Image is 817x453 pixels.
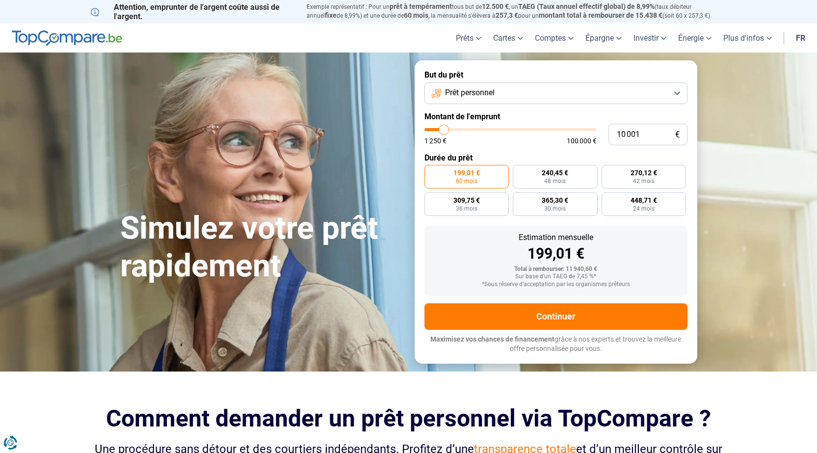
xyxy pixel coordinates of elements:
h2: Comment demander un prêt personnel via TopCompare ? [91,405,727,432]
span: 60 mois [456,178,477,184]
span: 42 mois [633,178,655,184]
span: TAEG (Taux annuel effectif global) de 8,99% [518,2,655,10]
img: TopCompare [12,30,122,46]
span: 257,3 € [496,11,518,19]
label: Montant de l'emprunt [424,112,687,121]
span: 199,01 € [453,169,480,176]
a: Comptes [529,24,580,53]
span: 240,45 € [542,169,568,176]
a: Cartes [487,24,529,53]
span: 365,30 € [542,197,568,204]
span: 448,71 € [631,197,657,204]
a: Plus d'infos [717,24,778,53]
span: Prêt personnel [445,87,495,98]
a: fr [790,24,811,53]
span: 309,75 € [453,197,480,204]
span: 60 mois [404,11,428,19]
div: *Sous réserve d'acceptation par les organismes prêteurs [432,281,680,288]
div: 199,01 € [432,246,680,261]
label: But du prêt [424,70,687,80]
span: 24 mois [633,206,655,212]
button: Prêt personnel [424,82,687,104]
label: Durée du prêt [424,153,687,162]
span: fixe [325,11,337,19]
a: Énergie [672,24,717,53]
span: prêt à tempérament [390,2,452,10]
a: Épargne [580,24,628,53]
span: € [675,131,680,139]
a: Investir [628,24,672,53]
span: Maximisez vos chances de financement [430,335,554,343]
span: 100 000 € [567,137,597,144]
button: Continuer [424,303,687,330]
p: Exemple représentatif : Pour un tous but de , un (taux débiteur annuel de 8,99%) et une durée de ... [307,2,727,20]
span: 48 mois [544,178,566,184]
div: Total à rembourser: 11 940,60 € [432,266,680,273]
span: montant total à rembourser de 15.438 € [539,11,662,19]
span: 36 mois [456,206,477,212]
h1: Simulez votre prêt rapidement [120,210,403,285]
span: 12.500 € [482,2,509,10]
div: Sur base d'un TAEG de 7,45 %* [432,273,680,280]
span: 270,12 € [631,169,657,176]
div: Estimation mensuelle [432,234,680,241]
a: Prêts [450,24,487,53]
span: 1 250 € [424,137,447,144]
p: grâce à nos experts et trouvez la meilleure offre personnalisée pour vous. [424,335,687,354]
p: Attention, emprunter de l'argent coûte aussi de l'argent. [91,2,295,21]
span: 30 mois [544,206,566,212]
